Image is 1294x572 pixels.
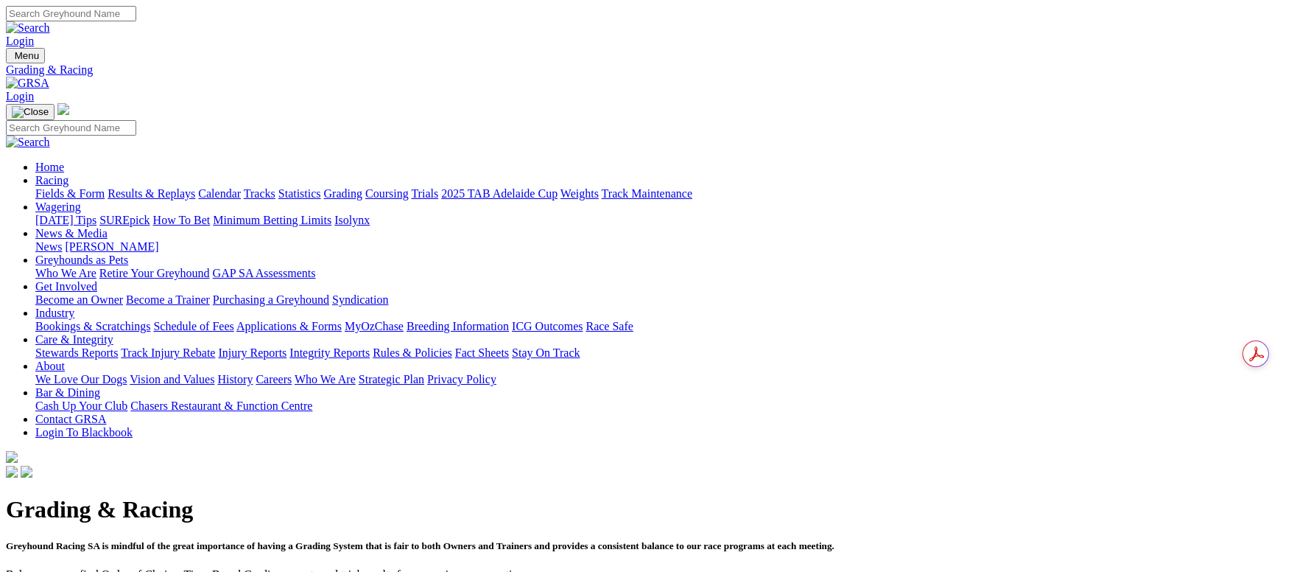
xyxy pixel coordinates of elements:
[130,400,312,412] a: Chasers Restaurant & Function Centre
[278,187,321,200] a: Statistics
[35,333,113,346] a: Care & Integrity
[35,373,127,386] a: We Love Our Dogs
[256,373,292,386] a: Careers
[512,320,583,332] a: ICG Outcomes
[35,386,100,399] a: Bar & Dining
[455,346,509,359] a: Fact Sheets
[35,307,74,319] a: Industry
[99,267,210,279] a: Retire Your Greyhound
[411,187,438,200] a: Trials
[35,426,133,439] a: Login To Blackbook
[130,373,214,386] a: Vision and Values
[35,227,108,240] a: News & Media
[602,187,692,200] a: Track Maintenance
[6,540,1288,552] h5: Greyhound Racing SA is mindful of the great importance of having a Grading System that is fair to...
[244,187,275,200] a: Tracks
[6,466,18,478] img: facebook.svg
[35,320,150,332] a: Bookings & Scratchings
[213,293,329,306] a: Purchasing a Greyhound
[35,346,118,359] a: Stewards Reports
[427,373,496,386] a: Privacy Policy
[35,240,62,253] a: News
[126,293,210,306] a: Become a Trainer
[35,293,1288,307] div: Get Involved
[153,320,233,332] a: Schedule of Fees
[35,174,68,186] a: Racing
[407,320,509,332] a: Breeding Information
[35,346,1288,360] div: Care & Integrity
[218,346,286,359] a: Injury Reports
[35,200,81,213] a: Wagering
[6,48,45,63] button: Toggle navigation
[334,214,370,226] a: Isolynx
[345,320,404,332] a: MyOzChase
[99,214,150,226] a: SUREpick
[6,21,50,35] img: Search
[373,346,452,359] a: Rules & Policies
[35,240,1288,254] div: News & Media
[153,214,211,226] a: How To Bet
[21,466,32,478] img: twitter.svg
[6,136,50,149] img: Search
[35,214,1288,227] div: Wagering
[35,254,128,266] a: Greyhounds as Pets
[6,104,54,120] button: Toggle navigation
[6,35,34,47] a: Login
[6,451,18,463] img: logo-grsa-white.png
[6,77,49,90] img: GRSA
[441,187,558,200] a: 2025 TAB Adelaide Cup
[365,187,409,200] a: Coursing
[15,50,39,61] span: Menu
[35,293,123,306] a: Become an Owner
[359,373,424,386] a: Strategic Plan
[213,267,316,279] a: GAP SA Assessments
[35,267,96,279] a: Who We Are
[586,320,633,332] a: Race Safe
[560,187,599,200] a: Weights
[121,346,215,359] a: Track Injury Rebate
[324,187,362,200] a: Grading
[108,187,195,200] a: Results & Replays
[35,373,1288,386] div: About
[6,6,136,21] input: Search
[295,373,356,386] a: Who We Are
[198,187,241,200] a: Calendar
[236,320,342,332] a: Applications & Forms
[6,90,34,102] a: Login
[289,346,370,359] a: Integrity Reports
[35,280,97,293] a: Get Involved
[35,320,1288,333] div: Industry
[6,496,1288,523] h1: Grading & Racing
[35,400,1288,413] div: Bar & Dining
[217,373,253,386] a: History
[35,400,127,412] a: Cash Up Your Club
[57,103,69,115] img: logo-grsa-white.png
[512,346,580,359] a: Stay On Track
[12,106,49,118] img: Close
[65,240,158,253] a: [PERSON_NAME]
[6,120,136,136] input: Search
[35,267,1288,280] div: Greyhounds as Pets
[35,161,64,173] a: Home
[6,63,1288,77] a: Grading & Racing
[35,187,105,200] a: Fields & Form
[35,214,96,226] a: [DATE] Tips
[35,187,1288,200] div: Racing
[35,413,106,425] a: Contact GRSA
[35,360,65,372] a: About
[332,293,388,306] a: Syndication
[213,214,331,226] a: Minimum Betting Limits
